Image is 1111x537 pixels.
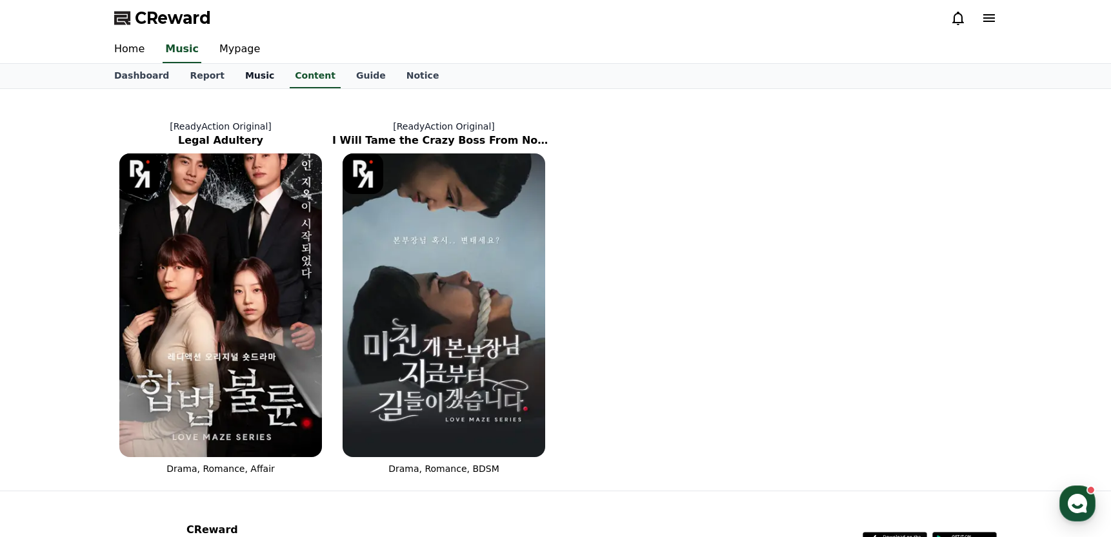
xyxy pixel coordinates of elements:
[109,120,332,133] p: [ReadyAction Original]
[209,36,270,63] a: Mypage
[104,36,155,63] a: Home
[191,428,223,438] span: Settings
[33,428,55,438] span: Home
[179,64,235,88] a: Report
[332,120,555,133] p: [ReadyAction Original]
[346,64,396,88] a: Guide
[119,153,160,194] img: [object Object] Logo
[235,64,285,88] a: Music
[290,64,341,88] a: Content
[109,133,332,148] h2: Legal Adultery
[4,409,85,441] a: Home
[166,409,248,441] a: Settings
[114,8,211,28] a: CReward
[119,153,322,457] img: Legal Adultery
[163,36,201,63] a: Music
[343,153,545,457] img: I Will Tame the Crazy Boss From Now On
[107,429,145,439] span: Messages
[85,409,166,441] a: Messages
[343,153,383,194] img: [object Object] Logo
[332,110,555,485] a: [ReadyAction Original] I Will Tame the Crazy Boss From Now On I Will Tame the Crazy Boss From Now...
[109,110,332,485] a: [ReadyAction Original] Legal Adultery Legal Adultery [object Object] Logo Drama, Romance, Affair
[396,64,450,88] a: Notice
[166,464,275,474] span: Drama, Romance, Affair
[332,133,555,148] h2: I Will Tame the Crazy Boss From Now On
[135,8,211,28] span: CReward
[388,464,499,474] span: Drama, Romance, BDSM
[104,64,179,88] a: Dashboard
